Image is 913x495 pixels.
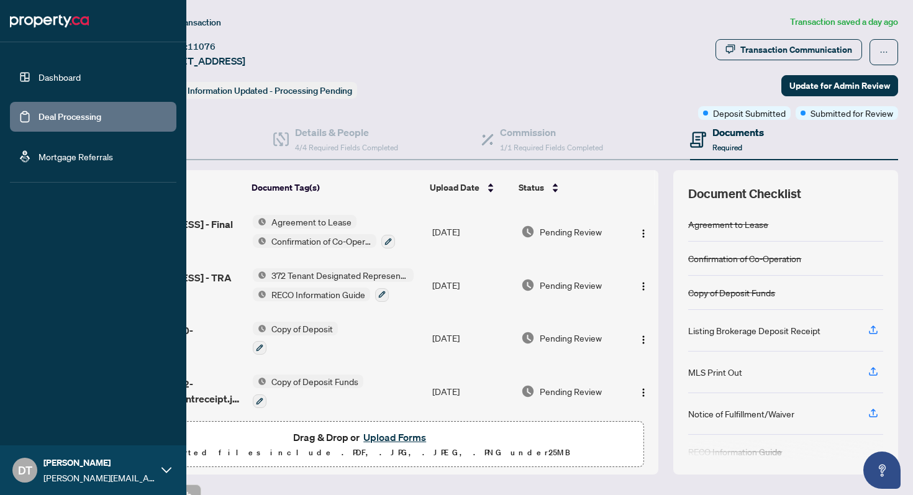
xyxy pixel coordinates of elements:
span: Copy of Deposit [266,322,338,335]
td: [DATE] [427,365,516,418]
img: Document Status [521,225,535,238]
h4: Details & People [295,125,398,140]
button: Status IconCopy of Deposit [253,322,338,355]
button: Transaction Communication [715,39,862,60]
span: DT [18,461,32,479]
div: Agreement to Lease [688,217,768,231]
button: Status IconAgreement to LeaseStatus IconConfirmation of Co-Operation [253,215,395,248]
span: 1/1 Required Fields Completed [500,143,603,152]
h4: Commission [500,125,603,140]
span: Pending Review [540,225,602,238]
span: RECO Information Guide [266,288,370,301]
span: Upload Date [430,181,479,194]
span: Information Updated - Processing Pending [188,85,352,96]
button: Upload Forms [360,429,430,445]
span: Agreement to Lease [266,215,357,229]
div: Transaction Communication [740,40,852,60]
img: Status Icon [253,375,266,388]
a: Deal Processing [39,111,101,122]
p: Supported files include .PDF, .JPG, .JPEG, .PNG under 25 MB [88,445,635,460]
button: Logo [634,381,653,401]
span: Pending Review [540,384,602,398]
span: [PERSON_NAME] [43,456,155,470]
img: Document Status [521,384,535,398]
th: Upload Date [425,170,513,205]
a: Dashboard [39,71,81,83]
div: Notice of Fulfillment/Waiver [688,407,794,420]
div: Listing Brokerage Deposit Receipt [688,324,820,337]
div: Copy of Deposit Funds [688,286,775,299]
img: Status Icon [253,288,266,301]
div: Status: [154,82,357,99]
span: Required [712,143,742,152]
button: Logo [634,275,653,295]
button: Update for Admin Review [781,75,898,96]
img: Status Icon [253,215,266,229]
td: [DATE] [427,205,516,258]
span: Copy of Deposit Funds [266,375,363,388]
span: [STREET_ADDRESS] [154,53,245,68]
span: ellipsis [879,48,888,57]
img: Logo [638,229,648,238]
img: Logo [638,335,648,345]
a: Mortgage Referrals [39,151,113,162]
button: Status IconCopy of Deposit Funds [253,375,363,408]
span: Document Checklist [688,185,801,202]
button: Logo [634,328,653,348]
button: Status Icon372 Tenant Designated Representation Agreement with Company Schedule AStatus IconRECO ... [253,268,414,302]
button: Open asap [863,452,901,489]
div: MLS Print Out [688,365,742,379]
span: Submitted for Review [811,106,893,120]
article: Transaction saved a day ago [790,15,898,29]
th: Document Tag(s) [247,170,425,205]
td: [DATE] [427,312,516,365]
span: 372 Tenant Designated Representation Agreement with Company Schedule A [266,268,414,282]
img: Document Status [521,331,535,345]
span: Drag & Drop orUpload FormsSupported files include .PDF, .JPG, .JPEG, .PNG under25MB [80,422,643,468]
span: Pending Review [540,278,602,292]
th: Status [514,170,624,205]
span: Status [519,181,544,194]
img: Status Icon [253,234,266,248]
img: logo [10,11,89,31]
td: [DATE] [427,258,516,312]
button: Logo [634,222,653,242]
span: Pending Review [540,331,602,345]
div: Confirmation of Co-Operation [688,252,801,265]
span: Update for Admin Review [789,76,890,96]
span: Deposit Submitted [713,106,786,120]
img: Status Icon [253,322,266,335]
span: 11076 [188,41,216,52]
span: Drag & Drop or [293,429,430,445]
img: Document Status [521,278,535,292]
span: [PERSON_NAME][EMAIL_ADDRESS][DOMAIN_NAME] [43,471,155,484]
h4: Documents [712,125,764,140]
img: Logo [638,281,648,291]
span: 4/4 Required Fields Completed [295,143,398,152]
span: View Transaction [155,17,221,28]
img: Status Icon [253,268,266,282]
img: Logo [638,388,648,397]
span: Confirmation of Co-Operation [266,234,376,248]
